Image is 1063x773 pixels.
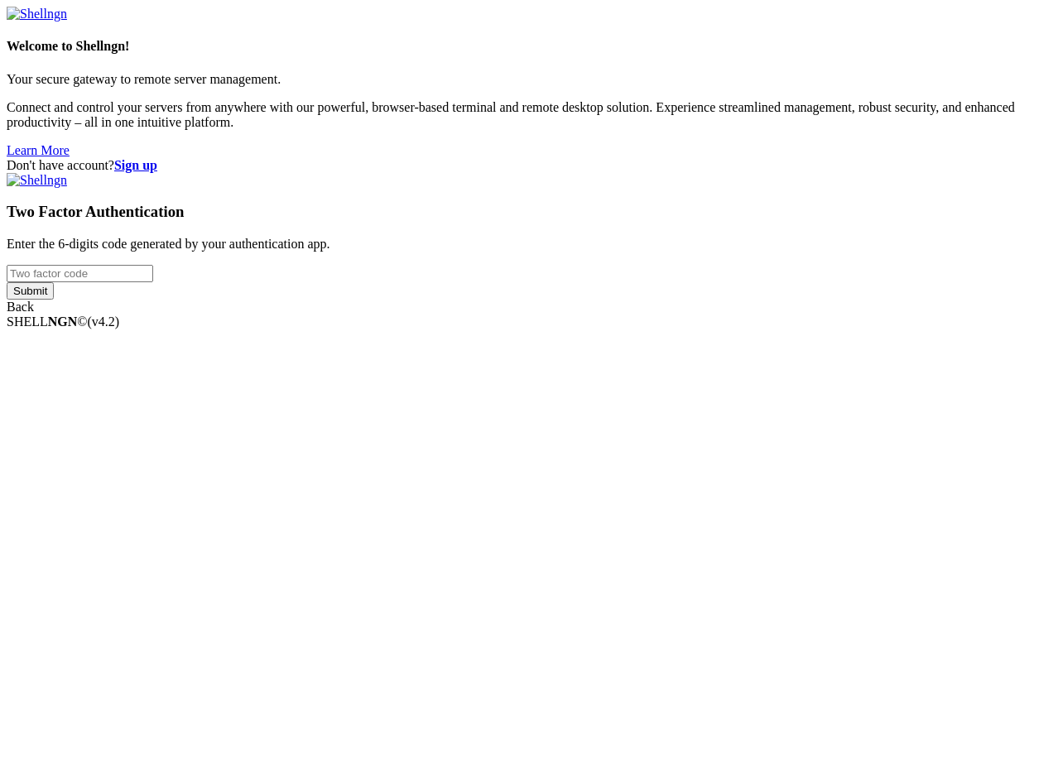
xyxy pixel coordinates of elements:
[7,282,54,300] input: Submit
[7,203,1056,221] h3: Two Factor Authentication
[7,72,1056,87] p: Your secure gateway to remote server management.
[7,100,1056,130] p: Connect and control your servers from anywhere with our powerful, browser-based terminal and remo...
[7,7,67,22] img: Shellngn
[7,173,67,188] img: Shellngn
[7,143,70,157] a: Learn More
[7,300,34,314] a: Back
[7,314,119,329] span: SHELL ©
[48,314,78,329] b: NGN
[7,265,153,282] input: Two factor code
[7,237,1056,252] p: Enter the 6-digits code generated by your authentication app.
[7,158,1056,173] div: Don't have account?
[88,314,120,329] span: 4.2.0
[7,39,1056,54] h4: Welcome to Shellngn!
[114,158,157,172] a: Sign up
